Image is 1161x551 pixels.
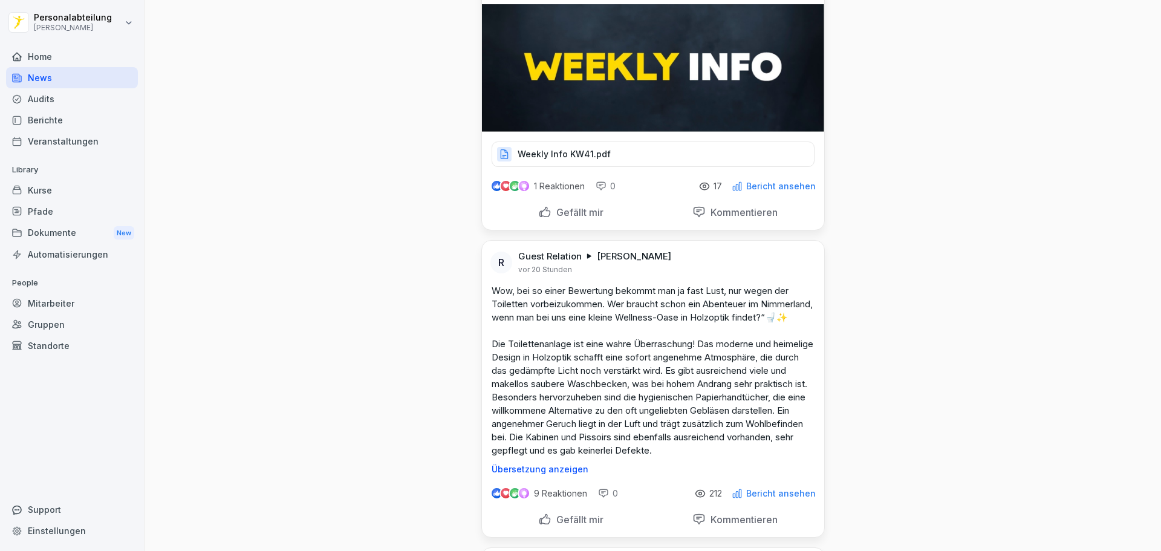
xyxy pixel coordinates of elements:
[34,13,112,23] p: Personalabteilung
[6,499,138,520] div: Support
[492,152,815,164] a: Weekly Info KW41.pdf
[501,181,510,191] img: love
[519,181,529,192] img: inspiring
[114,226,134,240] div: New
[6,244,138,265] a: Automatisierungen
[596,180,616,192] div: 0
[6,160,138,180] p: Library
[510,181,520,191] img: celebrate
[746,489,816,498] p: Bericht ansehen
[6,335,138,356] a: Standorte
[6,201,138,222] a: Pfade
[6,131,138,152] a: Veranstaltungen
[510,488,520,498] img: celebrate
[6,314,138,335] a: Gruppen
[490,252,512,273] div: R
[482,4,824,132] img: ugkezbsvwy9ed1jr783a3dfq.png
[598,487,618,500] div: 0
[6,180,138,201] a: Kurse
[706,514,778,526] p: Kommentieren
[518,250,582,262] p: Guest Relation
[34,24,112,32] p: [PERSON_NAME]
[746,181,816,191] p: Bericht ansehen
[518,265,572,275] p: vor 20 Stunden
[6,520,138,541] a: Einstellungen
[492,465,815,474] p: Übersetzung anzeigen
[6,293,138,314] a: Mitarbeiter
[597,250,671,262] p: [PERSON_NAME]
[492,181,501,191] img: like
[6,109,138,131] a: Berichte
[6,222,138,244] div: Dokumente
[706,206,778,218] p: Kommentieren
[519,488,529,499] img: inspiring
[6,67,138,88] a: News
[6,46,138,67] a: Home
[501,489,510,498] img: love
[518,148,611,160] p: Weekly Info KW41.pdf
[492,284,815,457] p: Wow, bei so einer Bewertung bekommt man ja fast Lust, nur wegen der Toiletten vorbeizukommen. Wer...
[714,181,722,191] p: 17
[6,273,138,293] p: People
[492,489,501,498] img: like
[709,489,722,498] p: 212
[551,206,603,218] p: Gefällt mir
[6,222,138,244] a: DokumenteNew
[551,514,603,526] p: Gefällt mir
[6,88,138,109] a: Audits
[534,181,585,191] p: 1 Reaktionen
[534,489,587,498] p: 9 Reaktionen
